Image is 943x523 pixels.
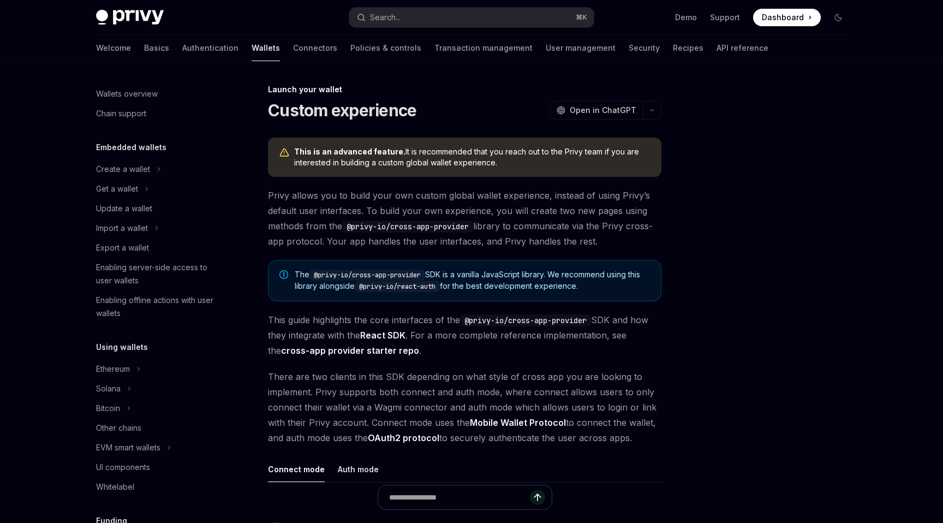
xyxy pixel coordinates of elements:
code: @privy-io/cross-app-provider [460,314,591,326]
div: Enabling server-side access to user wallets [96,261,220,287]
button: Toggle Ethereum section [87,359,227,379]
div: Export a wallet [96,241,149,254]
button: Toggle dark mode [829,9,847,26]
a: Security [629,35,660,61]
a: UI components [87,457,227,477]
div: Enabling offline actions with user wallets [96,294,220,320]
a: Transaction management [434,35,533,61]
a: cross-app provider starter repo [281,345,419,356]
span: ⌘ K [576,13,587,22]
a: Welcome [96,35,131,61]
span: There are two clients in this SDK depending on what style of cross app you are looking to impleme... [268,369,661,445]
div: UI components [96,461,150,474]
svg: Warning [279,147,290,158]
a: Whitelabel [87,477,227,497]
a: Enabling offline actions with user wallets [87,290,227,323]
a: Mobile Wallet Protocol [470,417,566,429]
button: Toggle Bitcoin section [87,399,227,418]
div: Get a wallet [96,182,138,195]
code: @privy-io/react-auth [355,281,440,292]
span: The SDK is a vanilla JavaScript library. We recommend using this library alongside for the best d... [295,269,650,292]
span: Dashboard [762,12,804,23]
div: Wallets overview [96,87,158,100]
a: Recipes [673,35,703,61]
a: Authentication [182,35,238,61]
button: Toggle EVM smart wallets section [87,438,227,457]
button: Open in ChatGPT [550,101,643,120]
a: Policies & controls [350,35,421,61]
div: Other chains [96,421,141,435]
a: OAuth2 protocol [368,432,439,444]
b: This is an advanced feature. [294,147,405,156]
button: Toggle Import a wallet section [87,218,227,238]
div: Import a wallet [96,222,148,235]
a: Dashboard [753,9,821,26]
div: Update a wallet [96,202,152,215]
button: Open search [349,8,594,27]
a: Demo [675,12,697,23]
button: Toggle Solana section [87,379,227,399]
a: Export a wallet [87,238,227,258]
button: Connect mode [268,456,325,482]
code: @privy-io/cross-app-provider [342,221,473,233]
h5: Embedded wallets [96,141,166,154]
span: Privy allows you to build your own custom global wallet experience, instead of using Privy’s defa... [268,188,661,249]
a: API reference [717,35,768,61]
div: Create a wallet [96,163,150,176]
div: Whitelabel [96,480,134,494]
span: Open in ChatGPT [570,105,636,116]
a: Update a wallet [87,199,227,218]
span: This guide highlights the core interfaces of the SDK and how they integrate with the . For a more... [268,312,661,358]
h1: Custom experience [268,100,416,120]
div: Ethereum [96,362,130,376]
div: Chain support [96,107,146,120]
button: Auth mode [338,456,379,482]
div: EVM smart wallets [96,441,160,454]
a: Chain support [87,104,227,123]
div: Search... [370,11,401,24]
a: Support [710,12,740,23]
button: Toggle Get a wallet section [87,179,227,199]
div: Solana [96,382,121,395]
img: dark logo [96,10,164,25]
a: Wallets overview [87,84,227,104]
a: User management [546,35,616,61]
div: Bitcoin [96,402,120,415]
a: Wallets [252,35,280,61]
input: Ask a question... [389,485,530,509]
button: Toggle Create a wallet section [87,159,227,179]
div: Launch your wallet [268,84,661,95]
h5: Using wallets [96,341,148,354]
a: Enabling server-side access to user wallets [87,258,227,290]
button: Send message [530,490,545,505]
span: It is recommended that you reach out to the Privy team if you are interested in building a custom... [294,146,650,168]
a: Basics [144,35,169,61]
a: Other chains [87,418,227,438]
code: @privy-io/cross-app-provider [309,270,425,281]
a: Connectors [293,35,337,61]
strong: React SDK [360,330,405,341]
svg: Note [279,270,288,279]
